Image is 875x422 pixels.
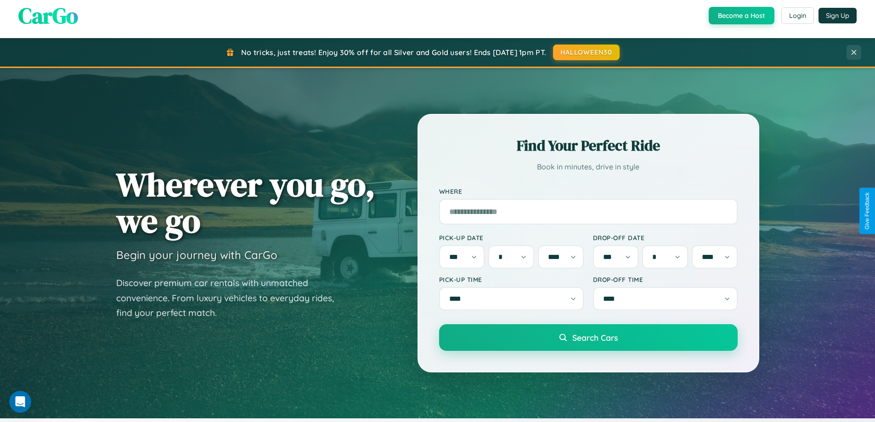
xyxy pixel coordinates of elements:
label: Drop-off Time [593,276,738,283]
button: Search Cars [439,324,738,351]
h2: Find Your Perfect Ride [439,135,738,156]
p: Book in minutes, drive in style [439,160,738,174]
label: Pick-up Time [439,276,584,283]
div: Give Feedback [864,192,870,230]
p: Discover premium car rentals with unmatched convenience. From luxury vehicles to everyday rides, ... [116,276,346,321]
h3: Begin your journey with CarGo [116,248,277,262]
button: HALLOWEEN30 [553,45,620,60]
span: CarGo [18,0,78,31]
h1: Wherever you go, we go [116,166,375,239]
iframe: Intercom live chat [9,391,31,413]
label: Drop-off Date [593,234,738,242]
button: Become a Host [709,7,774,24]
span: No tricks, just treats! Enjoy 30% off for all Silver and Gold users! Ends [DATE] 1pm PT. [241,48,546,57]
label: Where [439,187,738,195]
button: Login [781,7,814,24]
span: Search Cars [572,332,618,343]
label: Pick-up Date [439,234,584,242]
button: Sign Up [819,8,857,23]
